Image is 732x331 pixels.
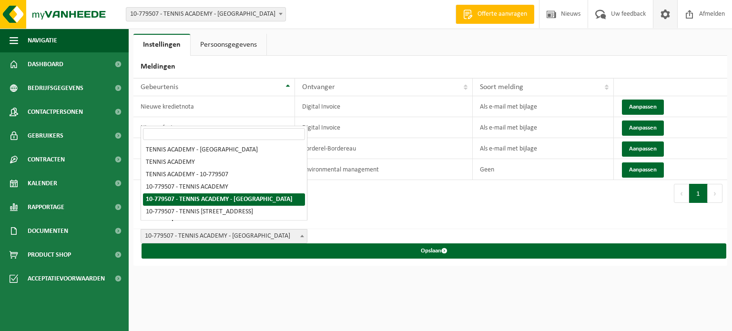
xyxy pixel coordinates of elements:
button: Next [708,184,722,203]
span: 10-779507 - TENNIS ACADEMY - GERAARDSBERGEN [141,229,307,243]
span: Bedrijfsgegevens [28,76,83,100]
td: Borderel-Bordereau [295,138,473,159]
button: Aanpassen [622,162,664,178]
span: Product Shop [28,243,71,267]
td: Nieuwe aankoopborderel [133,138,295,159]
td: Nieuwe kredietnota [133,96,295,117]
span: Soort melding [480,83,523,91]
li: 10-779507 - TENNIS [STREET_ADDRESS] [143,206,305,218]
span: Documenten [28,219,68,243]
td: Als e-mail met bijlage [473,96,614,117]
span: Contactpersonen [28,100,83,124]
span: Ontvanger [302,83,335,91]
a: Persoonsgegevens [191,34,266,56]
span: Gebruikers [28,124,63,148]
span: Offerte aanvragen [475,10,529,19]
td: Environmental management [295,159,473,180]
span: Dashboard [28,52,63,76]
li: TENNIS ACADEMY - 10-779507 [143,169,305,181]
h2: Label aanpassen [133,207,727,229]
span: 10-779507 - TENNIS ACADEMY - GERAARDSBERGEN [126,7,286,21]
li: 10-779507 - TENNIS ACADEMY [143,181,305,193]
span: Acceptatievoorwaarden [28,267,105,291]
span: 10-779507 - TENNIS ACADEMY - GERAARDSBERGEN [126,8,285,21]
h2: Meldingen [133,56,727,78]
li: TENNIS ACADEMY [143,156,305,169]
td: Nieuwe factuur [133,117,295,138]
span: 10-779507 - TENNIS ACADEMY - GERAARDSBERGEN [141,230,307,243]
button: Opslaan [142,243,726,259]
button: 1 [689,184,708,203]
span: Gebeurtenis [141,83,178,91]
td: Geen [473,159,614,180]
span: Contracten [28,148,65,171]
div: 1 tot 4 van 4 resultaten [138,185,205,202]
button: Aanpassen [622,100,664,115]
td: Digital Invoice [295,117,473,138]
td: Als e-mail met bijlage [473,117,614,138]
li: TENNIS ACADEMY - [GEOGRAPHIC_DATA] [143,144,305,156]
li: 10-779507 - TENNIS ACADEMY - [GEOGRAPHIC_DATA] [143,193,305,206]
button: Aanpassen [622,120,664,136]
a: Offerte aanvragen [456,5,534,24]
span: Kalender [28,171,57,195]
button: Previous [674,184,689,203]
td: Nieuwe weegbon [133,159,295,180]
button: Aanpassen [622,141,664,157]
td: Als e-mail met bijlage [473,138,614,159]
span: Rapportage [28,195,64,219]
td: Digital Invoice [295,96,473,117]
a: Instellingen [133,34,190,56]
span: Navigatie [28,29,57,52]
